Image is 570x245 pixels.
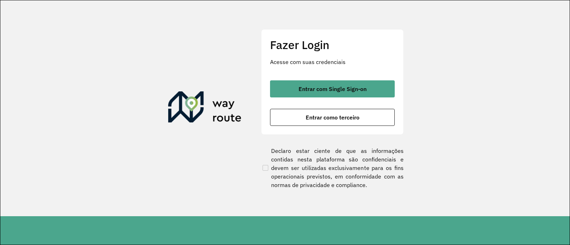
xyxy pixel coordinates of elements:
button: button [270,109,395,126]
img: Roteirizador AmbevTech [168,91,242,126]
label: Declaro estar ciente de que as informações contidas nesta plataforma são confidenciais e devem se... [261,147,404,189]
span: Entrar como terceiro [306,114,359,120]
p: Acesse com suas credenciais [270,58,395,66]
h2: Fazer Login [270,38,395,52]
button: button [270,80,395,97]
span: Entrar com Single Sign-on [299,86,367,92]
